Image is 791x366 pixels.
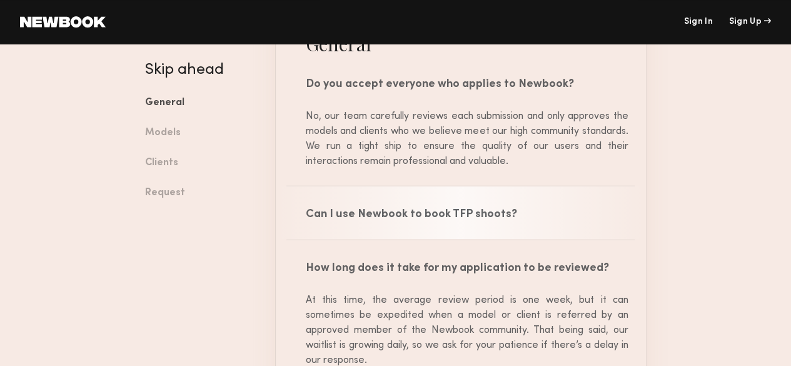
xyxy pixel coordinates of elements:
[145,63,256,78] h4: Skip ahead
[276,186,646,239] div: Can I use Newbook to book TFP shoots?
[276,240,646,293] div: How long does it take for my application to be reviewed?
[145,88,256,118] a: General
[276,31,646,56] h4: General
[276,56,646,109] div: Do you accept everyone who applies to Newbook?
[145,148,256,178] a: Clients
[729,18,771,26] div: Sign Up
[293,109,628,169] div: No, our team carefully reviews each submission and only approves the models and clients who we be...
[683,18,712,26] a: Sign In
[145,178,256,208] a: Request
[145,118,256,148] a: Models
